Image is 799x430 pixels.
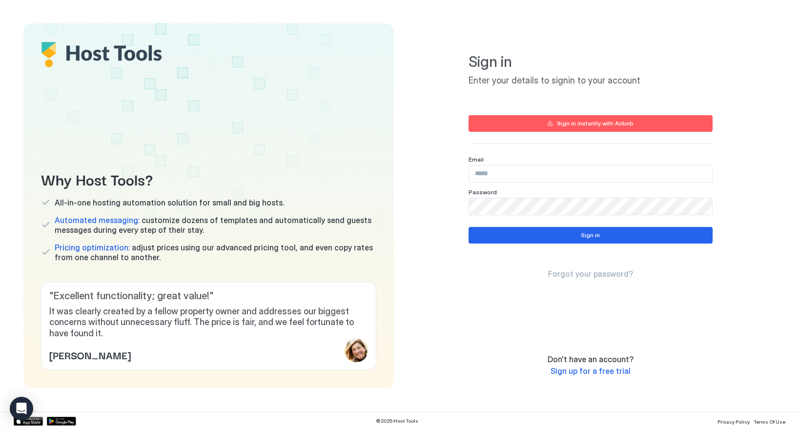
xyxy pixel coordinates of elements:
button: Sign in instantly with Airbnb [469,115,713,132]
a: Privacy Policy [717,416,750,426]
span: [PERSON_NAME] [49,348,131,362]
input: Input Field [469,165,712,182]
a: Forgot your password? [548,269,633,279]
span: customize dozens of templates and automatically send guests messages during every step of their s... [55,215,376,235]
span: © 2025 Host Tools [376,418,418,424]
a: Terms Of Use [754,416,785,426]
span: It was clearly created by a fellow property owner and addresses our biggest concerns without unne... [49,306,368,339]
a: Sign up for a free trial [551,366,631,376]
span: " Excellent functionality; great value! " [49,290,368,302]
span: adjust prices using our advanced pricing tool, and even copy rates from one channel to another. [55,243,376,262]
span: Automated messaging: [55,215,140,225]
span: Privacy Policy [717,419,750,425]
div: Open Intercom Messenger [10,397,33,420]
a: App Store [14,417,43,426]
span: Pricing optimization: [55,243,130,252]
span: Terms Of Use [754,419,785,425]
div: profile [345,339,368,362]
span: Email [469,156,484,163]
span: Password [469,188,497,196]
button: Sign in [469,227,713,244]
div: Sign in instantly with Airbnb [557,119,634,128]
span: All-in-one hosting automation solution for small and big hosts. [55,198,284,207]
span: Enter your details to signin to your account [469,75,713,86]
div: Sign in [581,231,600,240]
a: Google Play Store [47,417,76,426]
span: Why Host Tools? [41,168,376,190]
span: Don't have an account? [548,354,634,364]
input: Input Field [469,198,712,215]
span: Sign in [469,53,713,71]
